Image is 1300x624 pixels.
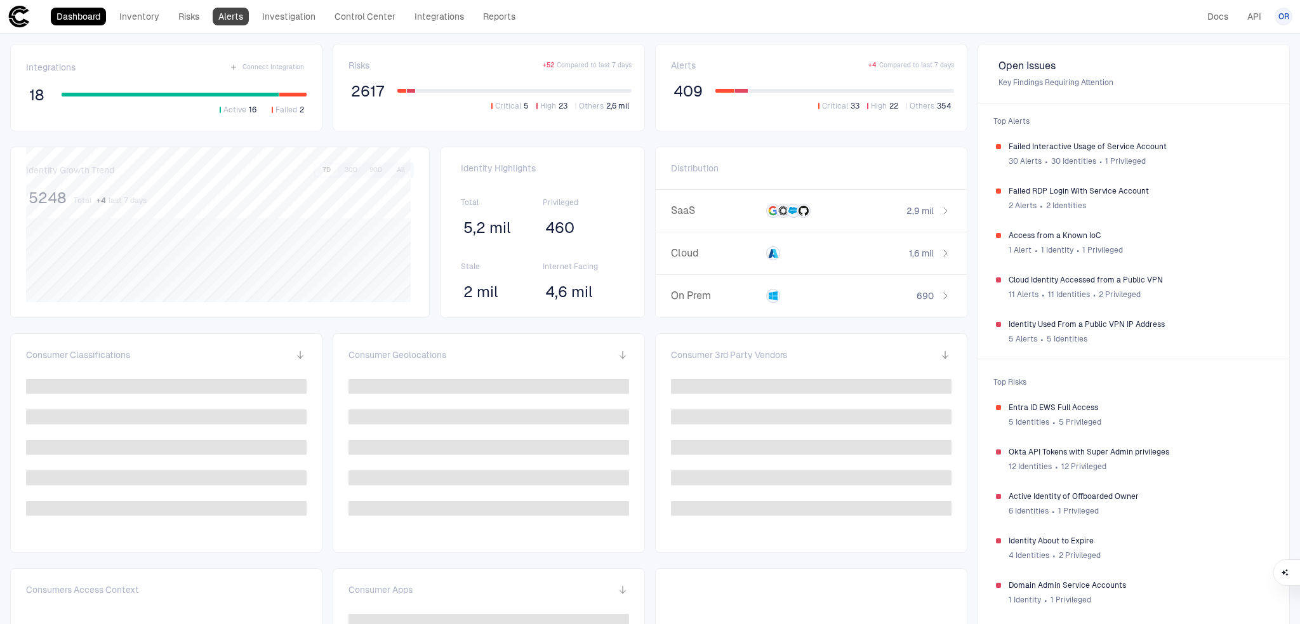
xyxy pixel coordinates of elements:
[348,81,387,102] button: 2617
[227,60,307,75] button: Connect Integration
[998,77,1269,88] span: Key Findings Requiring Attention
[1044,152,1049,171] span: ∙
[340,164,362,176] button: 30D
[1009,595,1041,605] span: 1 Identity
[348,60,369,71] span: Risks
[351,82,385,101] span: 2617
[671,163,719,174] span: Distribution
[1278,11,1289,22] span: OR
[816,100,862,112] button: Critical33
[1052,413,1056,432] span: ∙
[671,289,761,302] span: On Prem
[389,164,412,176] button: All
[26,188,69,208] button: 5248
[463,282,498,302] span: 2 mil
[1076,241,1080,260] span: ∙
[1041,285,1045,304] span: ∙
[671,247,761,260] span: Cloud
[1009,142,1271,152] span: Failed Interactive Usage of Service Account
[545,218,574,237] span: 460
[543,197,624,208] span: Privileged
[1041,245,1073,255] span: 1 Identity
[1009,417,1049,427] span: 5 Identities
[1009,275,1271,285] span: Cloud Identity Accessed from a Public VPN
[495,101,521,111] span: Critical
[269,104,307,116] button: Failed2
[865,100,901,112] button: High22
[1009,334,1037,344] span: 5 Alerts
[868,61,877,70] span: + 4
[889,101,898,111] span: 22
[1009,402,1271,413] span: Entra ID EWS Full Access
[300,105,304,115] span: 2
[461,218,514,238] button: 5,2 mil
[1046,201,1086,211] span: 2 Identities
[1061,461,1106,472] span: 12 Privileged
[461,282,501,302] button: 2 mil
[671,204,761,217] span: SaaS
[1009,201,1037,211] span: 2 Alerts
[673,82,703,101] span: 409
[26,164,114,176] span: Identity Growth Trend
[51,8,106,25] a: Dashboard
[114,8,165,25] a: Inventory
[461,262,542,272] span: Stale
[364,164,387,176] button: 90D
[26,85,46,105] button: 18
[1009,289,1038,300] span: 11 Alerts
[524,101,529,111] span: 5
[1047,334,1087,344] span: 5 Identities
[917,290,934,302] span: 690
[1051,156,1096,166] span: 30 Identities
[1202,8,1234,25] a: Docs
[543,262,624,272] span: Internet Facing
[986,369,1282,395] span: Top Risks
[1048,289,1090,300] span: 11 Identities
[1009,156,1042,166] span: 30 Alerts
[1051,595,1091,605] span: 1 Privileged
[1099,152,1103,171] span: ∙
[534,100,570,112] button: High23
[1242,8,1267,25] a: API
[96,196,106,206] span: + 4
[1099,289,1141,300] span: 2 Privileged
[998,60,1269,72] span: Open Issues
[1040,329,1044,349] span: ∙
[1009,461,1052,472] span: 12 Identities
[461,197,542,208] span: Total
[986,109,1282,134] span: Top Alerts
[540,101,556,111] span: High
[909,248,934,259] span: 1,6 mil
[671,349,787,361] span: Consumer 3rd Party Vendors
[242,63,304,72] span: Connect Integration
[1059,417,1101,427] span: 5 Privileged
[1059,550,1101,561] span: 2 Privileged
[1009,506,1049,516] span: 6 Identities
[348,349,446,361] span: Consumer Geolocations
[545,282,593,302] span: 4,6 mil
[1009,319,1271,329] span: Identity Used From a Public VPN IP Address
[477,8,521,25] a: Reports
[109,196,147,206] span: last 7 days
[213,8,249,25] a: Alerts
[348,584,413,595] span: Consumer Apps
[1009,186,1271,196] span: Failed RDP Login With Service Account
[1051,501,1056,521] span: ∙
[1058,506,1099,516] span: 1 Privileged
[409,8,470,25] a: Integrations
[315,164,338,176] button: 7D
[906,205,934,216] span: 2,9 mil
[879,61,954,70] span: Compared to last 7 days
[1009,536,1271,546] span: Identity About to Expire
[463,218,511,237] span: 5,2 mil
[543,282,595,302] button: 4,6 mil
[223,105,246,115] span: Active
[256,8,321,25] a: Investigation
[543,218,577,238] button: 460
[1092,285,1097,304] span: ∙
[173,8,205,25] a: Risks
[1275,8,1292,25] button: OR
[1054,457,1059,476] span: ∙
[1009,230,1271,241] span: Access from a Known IoC
[1009,580,1271,590] span: Domain Admin Service Accounts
